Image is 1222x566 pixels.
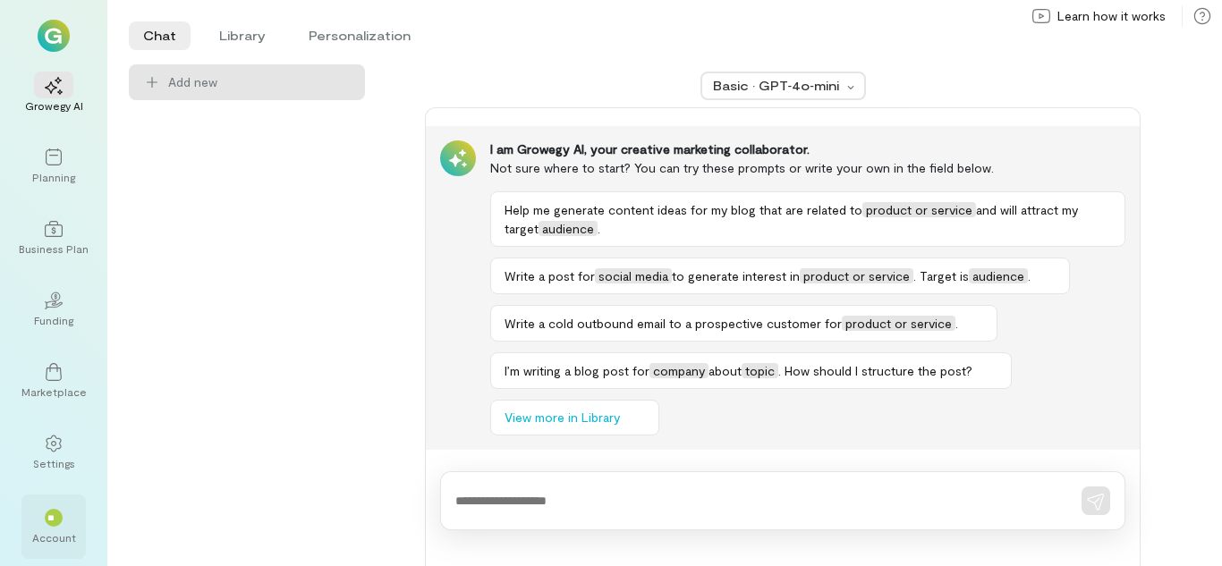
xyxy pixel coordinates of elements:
span: product or service [862,202,976,217]
div: Funding [34,313,73,327]
span: . [1028,268,1031,283]
span: Write a cold outbound email to a prospective customer for [505,316,842,331]
a: Growegy AI [21,63,86,127]
span: to generate interest in [672,268,800,283]
div: I am Growegy AI, your creative marketing collaborator. [490,140,1125,158]
span: audience [539,221,598,236]
span: social media [595,268,672,283]
li: Chat [129,21,191,50]
span: topic [742,363,778,378]
div: Growegy AI [25,98,83,113]
span: audience [969,268,1028,283]
span: company [649,363,709,378]
a: Business Plan [21,206,86,270]
div: Account [32,530,76,545]
span: Help me generate content ideas for my blog that are related to [505,202,862,217]
span: product or service [842,316,955,331]
button: Write a post forsocial mediato generate interest inproduct or service. Target isaudience. [490,258,1070,294]
button: Help me generate content ideas for my blog that are related toproduct or serviceand will attract ... [490,191,1125,247]
div: Settings [33,456,75,470]
button: Write a cold outbound email to a prospective customer forproduct or service. [490,305,997,342]
span: . Target is [913,268,969,283]
div: Planning [32,170,75,184]
div: Marketplace [21,384,87,399]
a: Planning [21,134,86,199]
span: . How should I structure the post? [778,363,972,378]
span: product or service [800,268,913,283]
span: I’m writing a blog post for [505,363,649,378]
li: Personalization [294,21,425,50]
span: View more in Library [505,409,620,427]
a: Funding [21,277,86,342]
div: Basic · GPT‑4o‑mini [713,77,842,95]
span: about [709,363,742,378]
div: Not sure where to start? You can try these prompts or write your own in the field below. [490,158,1125,177]
button: View more in Library [490,400,659,435]
button: I’m writing a blog post forcompanyabouttopic. How should I structure the post? [490,352,1012,389]
span: . [955,316,958,331]
div: Business Plan [19,241,89,256]
a: Marketplace [21,349,86,413]
span: Learn how it works [1057,7,1166,25]
span: Write a post for [505,268,595,283]
a: Settings [21,420,86,485]
li: Library [205,21,280,50]
span: . [598,221,600,236]
span: Add new [168,73,217,91]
